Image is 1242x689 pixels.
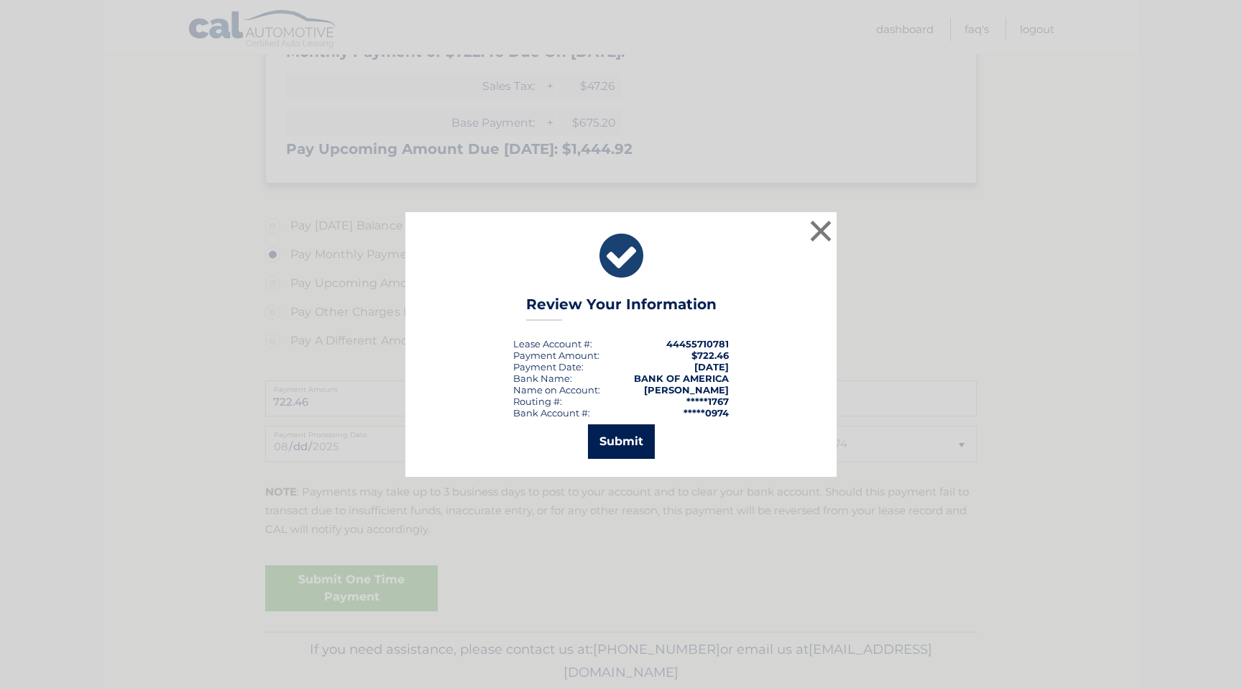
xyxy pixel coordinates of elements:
[634,373,729,384] strong: BANK OF AMERICA
[513,396,562,407] div: Routing #:
[644,384,729,396] strong: [PERSON_NAME]
[694,361,729,373] span: [DATE]
[513,373,572,384] div: Bank Name:
[513,338,592,350] div: Lease Account #:
[513,384,600,396] div: Name on Account:
[806,216,835,245] button: ×
[513,361,581,373] span: Payment Date
[513,407,590,419] div: Bank Account #:
[513,361,584,373] div: :
[691,350,729,361] span: $722.46
[513,350,599,361] div: Payment Amount:
[588,424,655,459] button: Submit
[666,338,729,350] strong: 44455710781
[526,296,717,321] h3: Review Your Information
